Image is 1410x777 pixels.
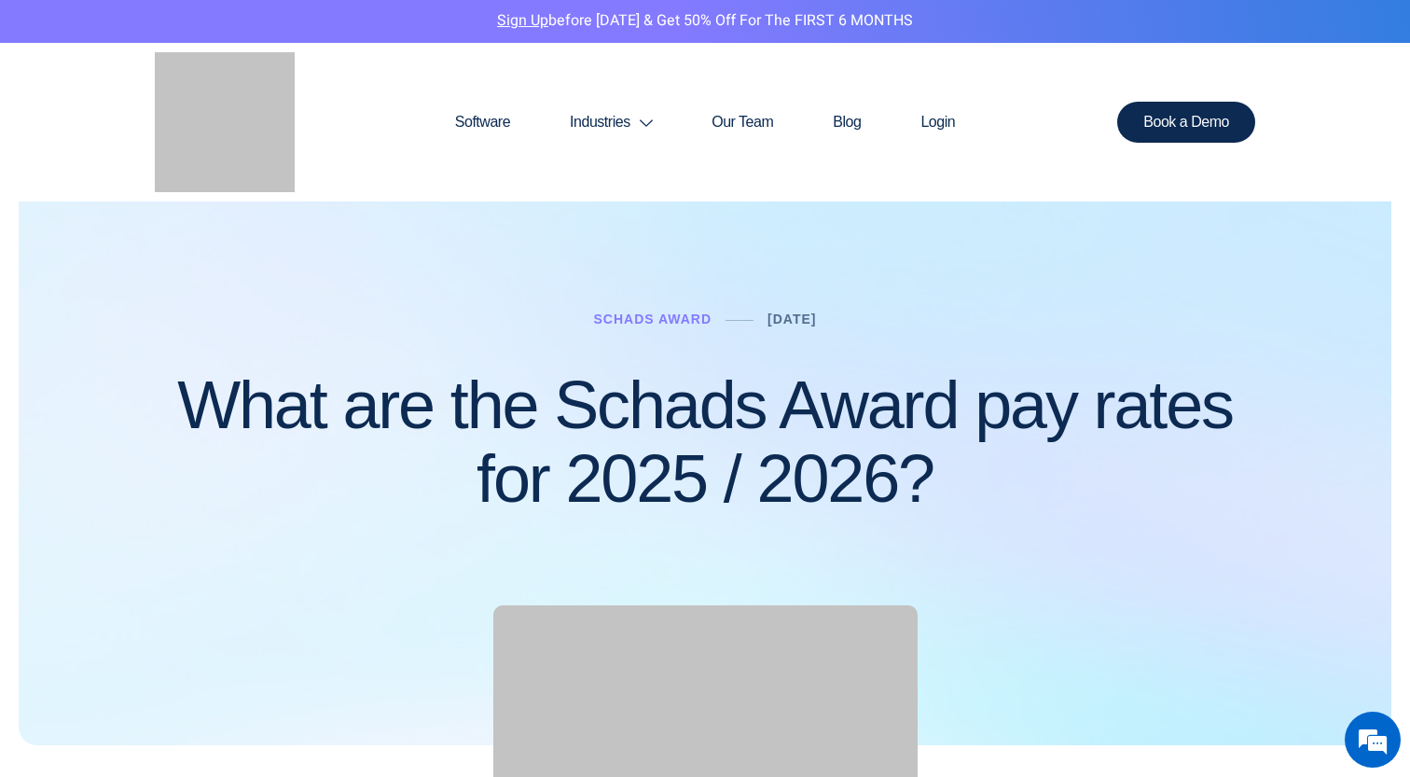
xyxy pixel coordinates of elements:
a: Schads Award [593,312,712,326]
span: Book a Demo [1143,115,1229,130]
a: Login [891,77,985,167]
a: [DATE] [767,312,816,326]
a: Blog [803,77,891,167]
a: Our Team [682,77,803,167]
p: before [DATE] & Get 50% Off for the FIRST 6 MONTHS [14,9,1396,34]
a: Book a Demo [1117,102,1255,143]
a: Industries [540,77,682,167]
a: Software [425,77,540,167]
h1: What are the Schads Award pay rates for 2025 / 2026? [155,368,1255,516]
a: Sign Up [497,9,548,32]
